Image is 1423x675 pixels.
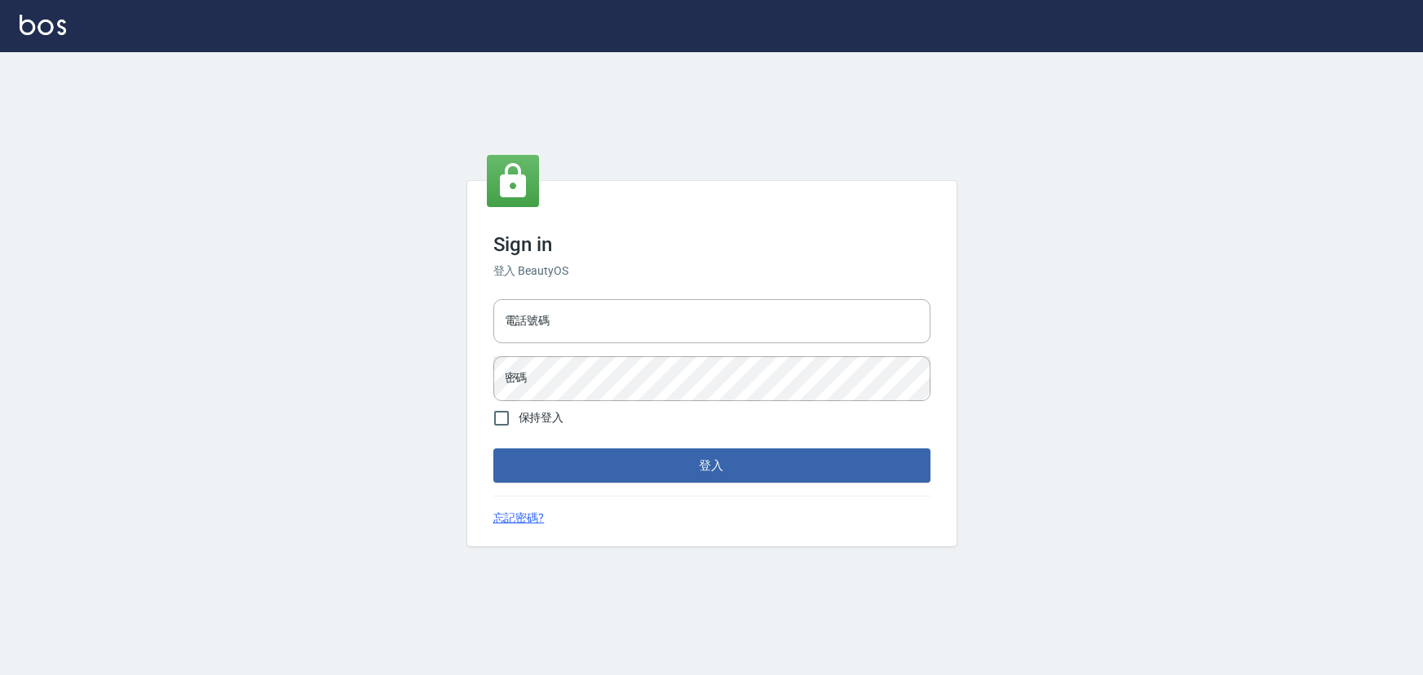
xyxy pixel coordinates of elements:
img: Logo [20,15,66,35]
h6: 登入 BeautyOS [493,262,930,280]
button: 登入 [493,448,930,483]
h3: Sign in [493,233,930,256]
span: 保持登入 [519,409,564,426]
a: 忘記密碼? [493,510,545,527]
